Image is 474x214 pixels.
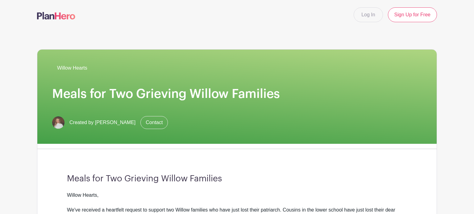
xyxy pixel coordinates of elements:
img: Kiera%20Johnson%20Headshot.jpg [52,116,64,129]
span: Created by [PERSON_NAME] [69,119,135,126]
a: Log In [354,7,383,22]
h1: Meals for Two Grieving Willow Families [52,87,422,101]
h3: Meals for Two Grieving Willow Families [67,174,407,184]
a: Sign Up for Free [388,7,437,22]
img: logo-507f7623f17ff9eddc593b1ce0a138ce2505c220e1c5a4e2b4648c50719b7d32.svg [37,12,75,19]
span: Willow Hearts [57,64,87,72]
a: Contact [140,116,168,129]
